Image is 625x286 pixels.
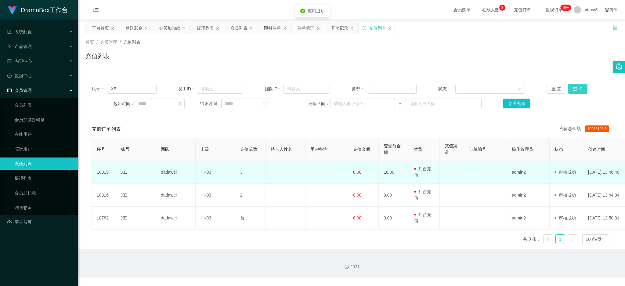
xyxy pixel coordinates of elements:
td: HK03 [196,207,235,230]
div: 会员加扣款 [159,22,180,34]
i: 图标: calendar [177,101,181,106]
h1: DramaBox工作台 [21,0,68,20]
i: 图标: calendar [263,101,268,106]
span: 充值区间： [308,100,330,107]
span: 类型 [414,147,423,152]
span: 员工ID： [178,86,197,92]
td: 10819 [92,161,116,184]
span: 审核成功 [555,170,576,175]
a: 提现列表 [15,172,73,184]
td: dadawei [156,184,196,207]
i: 图标: down [602,237,605,242]
span: 在线人数 [479,8,502,12]
input: 请输入 [197,84,243,94]
span: 团队ID： [265,86,284,92]
span: 用户备注 [310,147,327,152]
i: 图标: unlock [612,25,618,30]
span: 10955128.5 [585,125,609,132]
i: 图标: appstore-o [7,44,12,49]
a: 会员加减打码量 [15,114,73,126]
div: 充值总金额： [559,125,612,133]
span: 后台充值 [414,166,431,178]
i: 图标: close [283,27,287,30]
span: 查询成功 [308,9,325,13]
td: admin2 [507,161,550,184]
td: HK03 [196,161,235,184]
i: 图标: check-circle-o [7,74,12,78]
li: 上一页 [543,234,553,244]
div: 即时注单 [264,22,281,34]
span: 账号： [92,86,107,92]
input: 请输入 [107,84,157,94]
i: 图标: copyright [345,265,349,269]
span: 8.00 [353,193,361,197]
span: 充值金额 [353,147,370,152]
span: 充值订单列表 [92,125,121,133]
a: 1 [556,235,565,244]
img: logo.9652507e.png [7,6,17,15]
span: 操作管理员 [512,147,533,152]
i: 图标: close [388,27,392,30]
i: 图标: setting [616,63,622,70]
sup: 3 [499,5,505,11]
input: 请输入最小值为 [330,99,395,108]
span: 持卡人姓名 [271,147,292,152]
i: 图标: close [144,27,148,30]
a: 图标: dashboard平台首页 [7,216,73,228]
i: 图标: down [518,87,521,91]
a: 在线用户 [15,128,73,140]
td: dadawei [156,161,196,184]
td: admin2 [507,207,550,230]
div: 2021 [83,264,620,270]
div: 会员列表 [230,22,247,34]
a: 会员加扣款 [15,187,73,199]
span: 序号 [97,147,105,152]
span: 团队 [161,147,169,152]
div: 注单管理 [298,22,315,34]
div: 赠送彩金 [125,22,143,34]
i: 图标: close [111,27,114,30]
i: 图标: profile [7,59,12,63]
i: 图标: menu-fold [85,0,106,20]
span: 起始时间： [113,100,135,107]
a: 充值列表 [15,157,73,170]
span: 状态： [438,86,455,92]
a: DramaBox工作台 [7,7,68,12]
input: 请输入最大值 [406,99,482,108]
td: 10782 [92,207,116,230]
span: 审核成功 [555,193,576,197]
td: 0.00 [379,207,409,230]
i: 图标: close [216,27,219,30]
td: admin2 [507,184,550,207]
span: 充值订单 [511,8,534,12]
a: 赠送彩金 [15,201,73,214]
span: 8.00 [353,170,361,175]
span: ~ [395,100,406,107]
span: 订单编号 [469,147,486,152]
p: 3 [501,5,504,11]
td: 2 [235,184,266,207]
td: 16.00 [379,161,409,184]
span: 充值列表 [123,40,140,45]
a: 会员列表 [15,99,73,111]
span: / [120,40,121,45]
td: 8.00 [379,184,409,207]
span: 内容中心 [7,59,32,63]
i: 图标: close [350,27,354,30]
button: 重 置 [547,84,566,94]
span: 状态 [555,147,563,152]
i: 图标: close [316,27,320,30]
span: 变更前金额 [384,143,401,155]
td: XE [116,161,156,184]
i: 图标: right [571,238,574,241]
span: 提现订单 [543,8,566,12]
i: 图标: global [605,8,609,12]
span: 首页 [85,40,94,45]
td: 首 [235,207,266,230]
td: XE [116,184,156,207]
i: 图标: close [182,27,186,30]
span: 系统配置 [7,29,32,34]
span: 充值笔数 [240,147,257,152]
td: dadawei [156,207,196,230]
i: 图标: close [249,27,253,30]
